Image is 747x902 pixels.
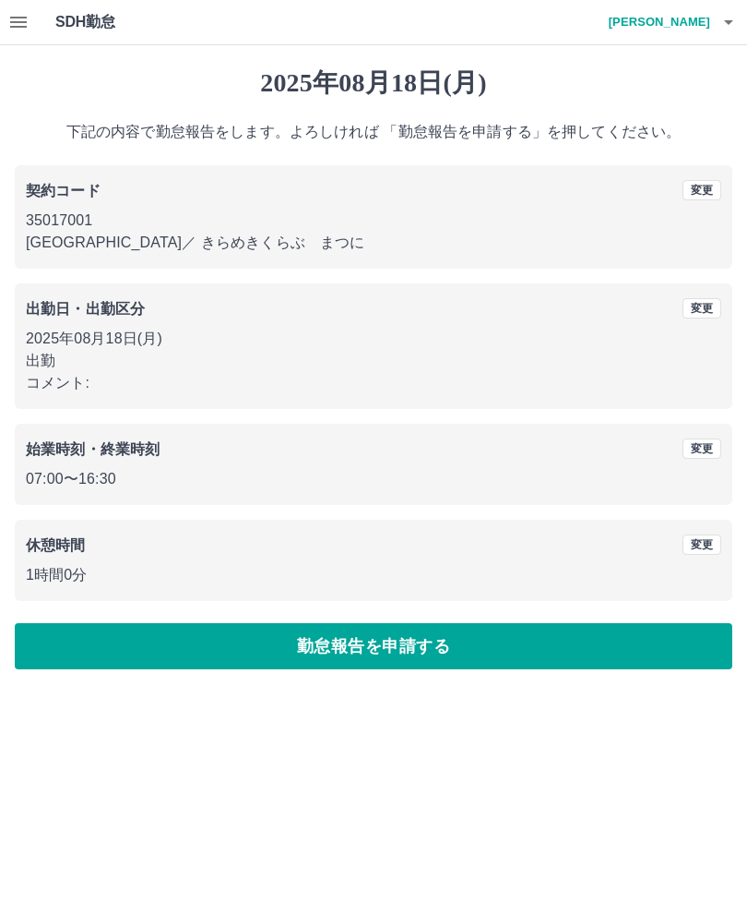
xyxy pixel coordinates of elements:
b: 契約コード [26,183,101,198]
b: 出勤日・出勤区分 [26,301,145,317]
p: [GEOGRAPHIC_DATA] ／ きらめきくらぶ まつに [26,232,721,254]
p: コメント: [26,372,721,394]
b: 休憩時間 [26,537,86,553]
p: 下記の内容で勤怠報告をします。よろしければ 「勤怠報告を申請する」を押してください。 [15,121,732,143]
p: 1時間0分 [26,564,721,586]
button: 変更 [682,180,721,200]
button: 変更 [682,439,721,459]
p: 07:00 〜 16:30 [26,468,721,490]
p: 35017001 [26,210,721,232]
button: 変更 [682,298,721,319]
button: 変更 [682,535,721,555]
b: 始業時刻・終業時刻 [26,441,160,457]
h1: 2025年08月18日(月) [15,67,732,99]
p: 出勤 [26,350,721,372]
button: 勤怠報告を申請する [15,623,732,669]
p: 2025年08月18日(月) [26,328,721,350]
